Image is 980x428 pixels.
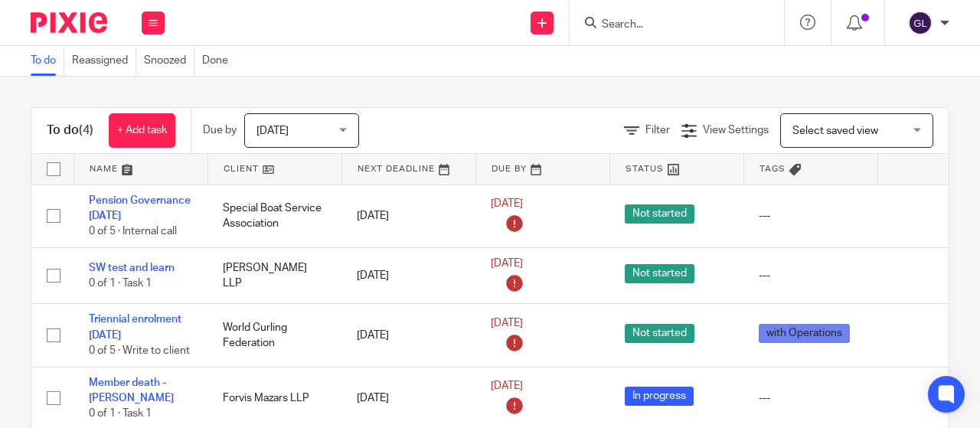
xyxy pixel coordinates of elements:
span: 0 of 1 · Task 1 [89,408,152,419]
div: --- [759,268,862,283]
span: View Settings [703,125,769,136]
td: [DATE] [341,304,475,367]
span: [DATE] [256,126,289,136]
a: Triennial enrolment [DATE] [89,314,181,340]
span: with Operations [759,324,850,343]
a: Snoozed [144,46,194,76]
input: Search [600,18,738,32]
a: Reassigned [72,46,136,76]
a: To do [31,46,64,76]
span: (4) [79,124,93,136]
span: 0 of 1 · Task 1 [89,278,152,289]
span: Filter [645,125,670,136]
td: World Curling Federation [207,304,341,367]
span: 0 of 5 · Internal call [89,226,177,237]
td: [PERSON_NAME] LLP [207,247,341,304]
img: Pixie [31,12,107,33]
td: Special Boat Service Association [207,185,341,247]
a: Done [202,46,236,76]
a: Member death - [PERSON_NAME] [89,377,174,403]
div: --- [759,208,862,224]
td: [DATE] [341,185,475,247]
a: + Add task [109,113,175,148]
span: 0 of 5 · Write to client [89,345,190,356]
a: Pension Governance [DATE] [89,195,191,221]
p: Due by [203,123,237,138]
img: svg%3E [908,11,933,35]
span: Not started [625,204,694,224]
span: Not started [625,324,694,343]
span: [DATE] [491,258,523,269]
span: Select saved view [792,126,878,136]
h1: To do [47,123,93,139]
a: SW test and learn [89,263,175,273]
span: Not started [625,264,694,283]
span: Tags [759,165,786,173]
span: In progress [625,387,694,406]
div: --- [759,390,862,406]
span: [DATE] [491,198,523,209]
td: [DATE] [341,247,475,304]
span: [DATE] [491,381,523,391]
span: [DATE] [491,318,523,328]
